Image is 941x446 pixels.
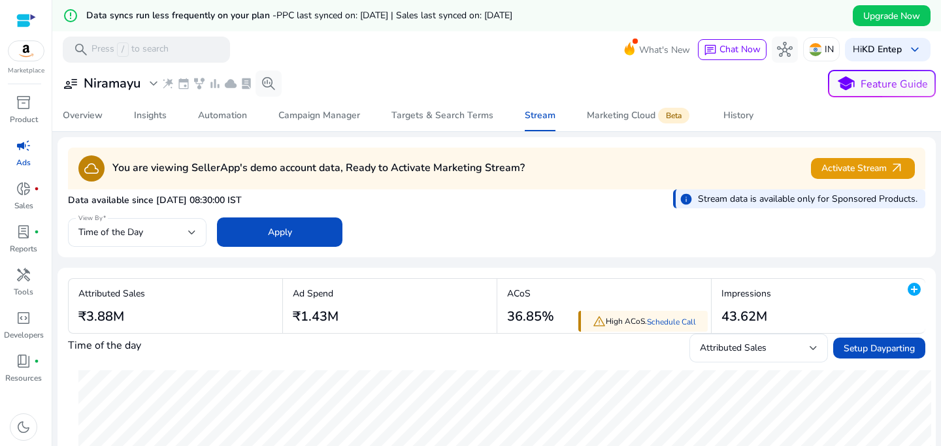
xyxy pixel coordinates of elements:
button: Activate Streamarrow_outward [811,158,915,179]
button: search_insights [256,71,282,97]
div: High ACoS. [578,311,708,332]
mat-label: View By [78,214,103,223]
span: expand_more [146,76,161,91]
button: Apply [217,217,342,247]
p: Stream data is available only for Sponsored Products. [698,192,917,206]
button: hub [772,37,798,63]
span: campaign [16,138,31,153]
mat-icon: add_circle [906,281,922,297]
p: Data available since [DATE] 08:30:00 IST [68,194,242,207]
span: Activate Stream [821,161,904,176]
mat-icon: error_outline [63,8,78,24]
span: Chat Now [719,43,761,56]
h3: 43.62M [721,309,771,325]
span: Time of the Day [78,226,143,238]
div: Marketing Cloud [587,110,692,121]
span: book_4 [16,353,31,369]
span: lab_profile [16,224,31,240]
p: Hi [853,45,902,54]
span: fiber_manual_record [34,186,39,191]
p: Ads [16,157,31,168]
button: Setup Dayparting [833,338,925,358]
div: Stream [525,111,555,120]
img: amazon.svg [8,41,44,61]
span: PPC last synced on: [DATE] | Sales last synced on: [DATE] [276,9,512,22]
h4: You are viewing SellerApp's demo account data, Ready to Activate Marketing Stream? [112,162,525,174]
p: Resources [5,372,42,384]
span: event [177,77,190,90]
span: lab_profile [240,77,253,90]
p: Ad Spend [293,287,338,300]
p: Attributed Sales [78,287,145,300]
b: KD Entep [862,43,902,56]
span: keyboard_arrow_down [907,42,923,57]
p: Reports [10,243,37,255]
h5: Data syncs run less frequently on your plan - [86,10,512,22]
span: code_blocks [16,310,31,326]
span: chat [704,44,717,57]
span: fiber_manual_record [34,229,39,234]
button: Upgrade Now [853,5,931,26]
span: search [73,42,89,57]
button: chatChat Now [698,39,767,60]
span: cloud [224,77,237,90]
h3: ₹1.43M [293,309,338,325]
span: hub [777,42,793,57]
div: History [723,111,753,120]
p: Impressions [721,287,771,300]
div: Campaign Manager [278,111,360,120]
p: Product [10,114,38,125]
span: cloud [84,161,99,176]
h3: 36.85% [507,309,554,325]
p: Marketplace [8,66,44,76]
span: / [117,42,129,57]
p: Tools [14,286,33,298]
span: user_attributes [63,76,78,91]
span: donut_small [16,181,31,197]
p: Sales [14,200,33,212]
h3: ₹3.88M [78,309,145,325]
span: Beta [658,108,689,123]
h3: Niramayu [84,76,140,91]
span: Apply [268,225,292,239]
span: bar_chart [208,77,222,90]
span: inventory_2 [16,95,31,110]
div: Targets & Search Terms [391,111,493,120]
p: Developers [4,329,44,341]
span: search_insights [261,76,276,91]
span: fiber_manual_record [34,358,39,364]
a: Schedule Call [647,317,696,327]
span: wand_stars [161,77,174,90]
span: Setup Dayparting [844,342,915,355]
span: school [836,74,855,93]
span: What's New [639,39,690,61]
span: Attributed Sales [700,342,767,354]
span: info [680,193,693,206]
p: IN [825,38,834,61]
div: Insights [134,111,167,120]
span: family_history [193,77,206,90]
span: handyman [16,267,31,283]
p: ACoS [507,287,554,300]
button: schoolFeature Guide [828,70,936,97]
h4: Time of the day [68,340,141,352]
span: dark_mode [16,419,31,435]
p: Press to search [91,42,169,57]
span: arrow_outward [889,161,904,176]
div: Overview [63,111,103,120]
span: warning [593,315,606,328]
span: Upgrade Now [863,9,920,23]
p: Feature Guide [861,76,928,92]
div: Automation [198,111,247,120]
img: in.svg [809,43,822,56]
